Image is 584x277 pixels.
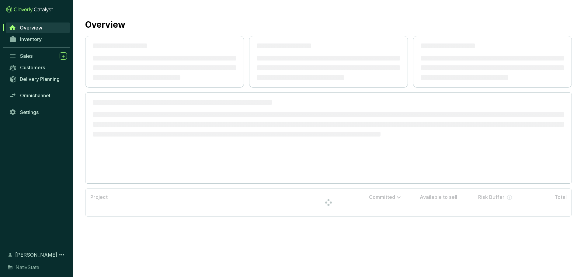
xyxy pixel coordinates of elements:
[6,107,70,117] a: Settings
[6,51,70,61] a: Sales
[85,18,125,31] h2: Overview
[6,34,70,44] a: Inventory
[16,264,39,271] span: NativState
[6,23,70,33] a: Overview
[20,92,50,99] span: Omnichannel
[6,62,70,73] a: Customers
[20,64,45,71] span: Customers
[20,53,33,59] span: Sales
[20,76,60,82] span: Delivery Planning
[20,109,39,115] span: Settings
[6,90,70,101] a: Omnichannel
[20,25,42,31] span: Overview
[20,36,42,42] span: Inventory
[15,251,57,258] span: [PERSON_NAME]
[6,74,70,84] a: Delivery Planning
